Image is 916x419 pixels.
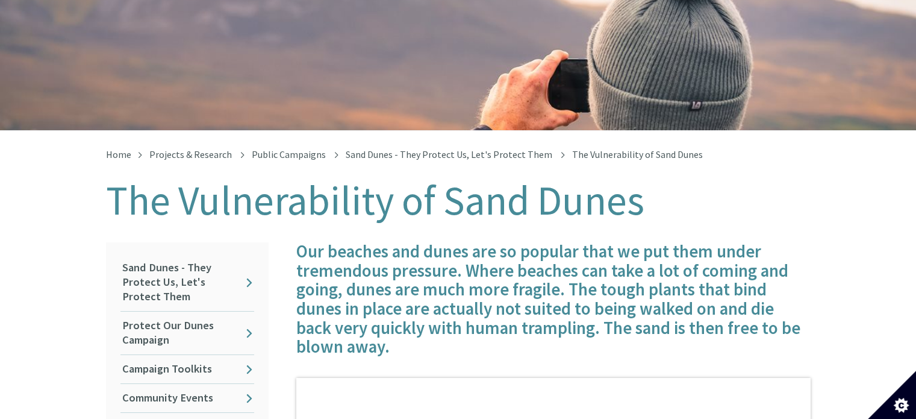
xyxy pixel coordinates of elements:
[106,178,811,223] h1: The Vulnerability of Sand Dunes
[868,371,916,419] button: Set cookie preferences
[346,148,552,160] a: Sand Dunes - They Protect Us, Let's Protect Them
[120,355,254,383] a: Campaign Toolkits
[572,148,703,160] span: The Vulnerability of Sand Dunes
[149,148,232,160] a: Projects & Research
[252,148,326,160] a: Public Campaigns
[120,312,254,354] a: Protect Our Dunes Campaign
[296,242,811,357] h4: Our beaches and dunes are so popular that we put them under tremendous pressure. Where beaches ca...
[120,384,254,412] a: Community Events
[106,148,131,160] a: Home
[120,254,254,311] a: Sand Dunes - They Protect Us, Let's Protect Them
